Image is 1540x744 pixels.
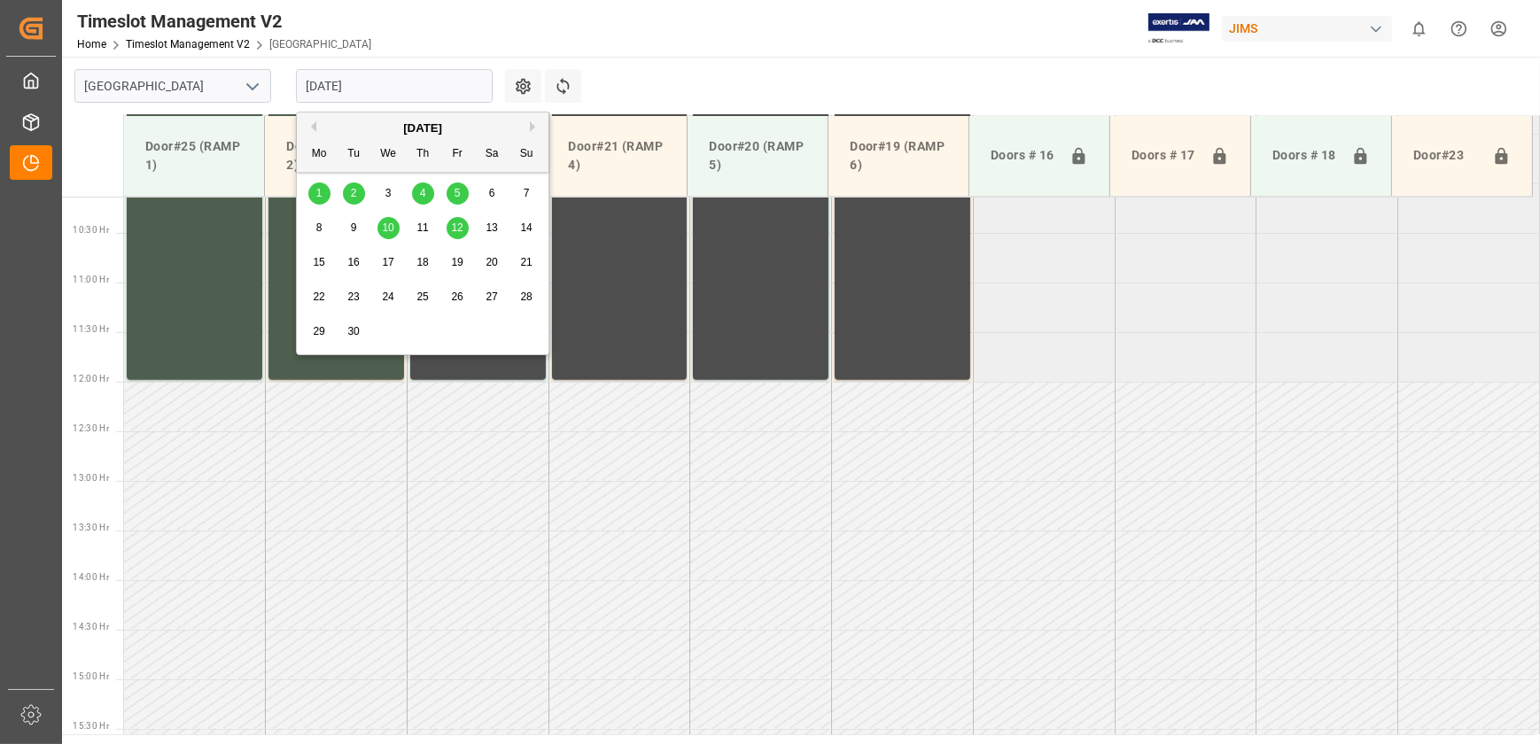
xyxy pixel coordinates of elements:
div: Choose Tuesday, September 9th, 2025 [343,217,365,239]
span: 8 [316,221,323,234]
span: 15:00 Hr [73,671,109,681]
div: Choose Wednesday, September 10th, 2025 [377,217,400,239]
button: Next Month [530,121,541,132]
div: Choose Friday, September 26th, 2025 [447,286,469,308]
div: Mo [308,143,331,166]
div: Choose Tuesday, September 16th, 2025 [343,252,365,274]
span: 11:30 Hr [73,324,109,334]
div: Door#25 (RAMP 1) [138,130,250,182]
span: 13:30 Hr [73,523,109,532]
div: Choose Sunday, September 21st, 2025 [516,252,538,274]
span: 7 [524,187,530,199]
span: 2 [351,187,357,199]
div: Choose Thursday, September 18th, 2025 [412,252,434,274]
button: open menu [238,73,265,100]
span: 24 [382,291,393,303]
div: [DATE] [297,120,548,137]
button: JIMS [1222,12,1399,45]
span: 23 [347,291,359,303]
span: 12:30 Hr [73,423,109,433]
div: Choose Sunday, September 7th, 2025 [516,182,538,205]
div: Choose Wednesday, September 3rd, 2025 [377,182,400,205]
div: Choose Tuesday, September 23rd, 2025 [343,286,365,308]
div: Choose Saturday, September 13th, 2025 [481,217,503,239]
div: Choose Thursday, September 11th, 2025 [412,217,434,239]
span: 14:00 Hr [73,572,109,582]
div: Sa [481,143,503,166]
span: 3 [385,187,392,199]
div: Doors # 16 [984,139,1062,173]
button: Previous Month [306,121,316,132]
input: DD.MM.YYYY [296,69,493,103]
span: 12:00 Hr [73,374,109,384]
div: Door#21 (RAMP 4) [561,130,673,182]
span: 15:30 Hr [73,721,109,731]
button: Help Center [1439,9,1479,49]
div: Choose Wednesday, September 24th, 2025 [377,286,400,308]
div: month 2025-09 [302,176,544,349]
span: 5 [455,187,461,199]
span: 10:30 Hr [73,225,109,235]
div: Choose Saturday, September 6th, 2025 [481,182,503,205]
input: Type to search/select [74,69,271,103]
div: Choose Tuesday, September 2nd, 2025 [343,182,365,205]
div: Choose Friday, September 5th, 2025 [447,182,469,205]
span: 12 [451,221,463,234]
span: 11:00 Hr [73,275,109,284]
div: We [377,143,400,166]
span: 25 [416,291,428,303]
span: 10 [382,221,393,234]
div: Door#23 [1406,139,1485,173]
div: Th [412,143,434,166]
span: 29 [313,325,324,337]
div: Doors # 18 [1265,139,1344,173]
span: 27 [486,291,497,303]
span: 14:30 Hr [73,622,109,632]
div: Choose Saturday, September 20th, 2025 [481,252,503,274]
div: Choose Tuesday, September 30th, 2025 [343,321,365,343]
span: 16 [347,256,359,268]
span: 9 [351,221,357,234]
div: Choose Monday, September 1st, 2025 [308,182,331,205]
div: Su [516,143,538,166]
span: 17 [382,256,393,268]
span: 13:00 Hr [73,473,109,483]
div: Choose Monday, September 29th, 2025 [308,321,331,343]
div: JIMS [1222,16,1392,42]
div: Choose Thursday, September 4th, 2025 [412,182,434,205]
div: Choose Monday, September 8th, 2025 [308,217,331,239]
span: 28 [520,291,532,303]
span: 22 [313,291,324,303]
div: Choose Wednesday, September 17th, 2025 [377,252,400,274]
div: Choose Friday, September 19th, 2025 [447,252,469,274]
span: 20 [486,256,497,268]
span: 18 [416,256,428,268]
span: 13 [486,221,497,234]
div: Door#24 (RAMP 2) [279,130,391,182]
img: Exertis%20JAM%20-%20Email%20Logo.jpg_1722504956.jpg [1148,13,1209,44]
span: 15 [313,256,324,268]
div: Choose Monday, September 22nd, 2025 [308,286,331,308]
div: Choose Sunday, September 28th, 2025 [516,286,538,308]
span: 14 [520,221,532,234]
div: Door#19 (RAMP 6) [843,130,954,182]
button: show 0 new notifications [1399,9,1439,49]
span: 21 [520,256,532,268]
span: 26 [451,291,463,303]
div: Choose Friday, September 12th, 2025 [447,217,469,239]
span: 4 [420,187,426,199]
div: Doors # 17 [1124,139,1203,173]
a: Timeslot Management V2 [126,38,250,50]
div: Timeslot Management V2 [77,8,371,35]
div: Fr [447,143,469,166]
div: Tu [343,143,365,166]
div: Choose Monday, September 15th, 2025 [308,252,331,274]
span: 6 [489,187,495,199]
span: 30 [347,325,359,337]
span: 19 [451,256,463,268]
div: Choose Sunday, September 14th, 2025 [516,217,538,239]
div: Choose Thursday, September 25th, 2025 [412,286,434,308]
span: 11 [416,221,428,234]
div: Door#20 (RAMP 5) [702,130,813,182]
a: Home [77,38,106,50]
